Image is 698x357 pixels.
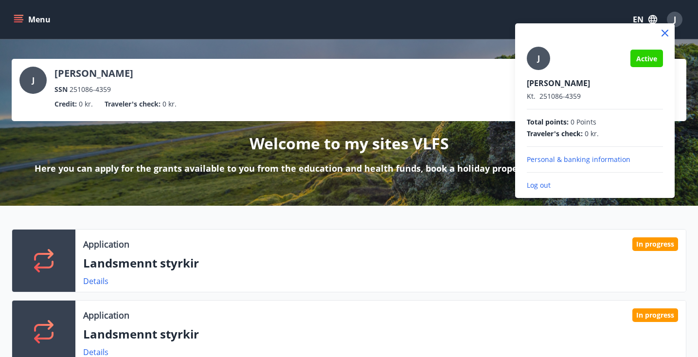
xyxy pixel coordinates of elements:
span: 0 kr. [585,129,599,139]
p: Log out [527,180,663,190]
span: 0 Points [571,117,596,127]
p: 251086-4359 [527,91,663,101]
p: [PERSON_NAME] [527,78,663,89]
span: Traveler's check : [527,129,583,139]
span: Total points : [527,117,569,127]
span: Kt. [527,91,536,101]
span: Active [636,54,657,63]
span: J [537,53,540,64]
p: Personal & banking information [527,155,663,164]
